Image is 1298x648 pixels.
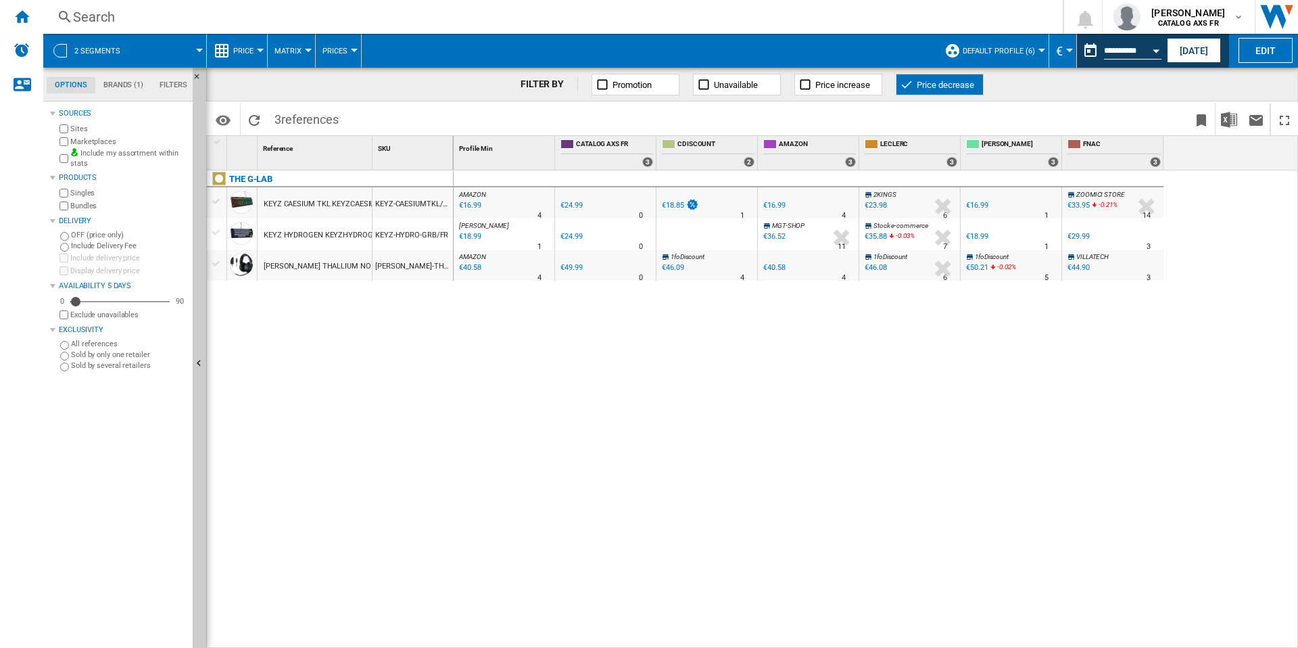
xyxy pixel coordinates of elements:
[612,80,652,90] span: Promotion
[662,263,683,272] div: €46.09
[59,310,68,319] input: Display delivery price
[740,271,744,285] div: Delivery Time : 4 days
[772,222,804,229] span: MGT-SHOP
[863,261,886,275] div: €46.08
[1067,201,1089,210] div: €33.95
[779,139,856,151] span: AMAZON
[943,209,947,223] div: Delivery Time : 6 days
[660,199,699,212] div: €18.85
[1271,103,1298,135] button: Maximize
[982,139,1059,151] span: [PERSON_NAME]
[151,77,195,93] md-tab-item: Filters
[1076,253,1109,260] span: VILLATECH
[1099,201,1113,208] span: -0.21
[1048,157,1059,167] div: 3 offers sold by BOULANGER
[997,263,1011,271] span: -0.02
[230,136,257,157] div: Sort None
[59,189,68,198] input: Singles
[70,148,187,169] label: Include my assortment within stats
[459,145,493,152] span: Profile Min
[241,103,268,135] button: Reload
[459,253,485,260] span: AMAZON
[996,261,1004,277] i: %
[896,74,984,95] button: Price decrease
[172,296,187,306] div: 90
[686,199,699,210] img: promotionV3.png
[1188,103,1215,135] button: Bookmark this report
[761,230,785,244] div: €36.52
[815,80,870,90] span: Price increase
[59,281,187,292] div: Availability 5 Days
[70,266,187,276] label: Display delivery price
[229,171,272,187] div: Click to filter on that brand
[740,209,744,223] div: Delivery Time : 1 day
[714,80,758,90] span: Unavailable
[1076,191,1125,198] span: ZOOMICI STORE
[873,222,928,229] span: Stock e-commerce
[193,68,209,92] button: Hide
[1216,103,1243,135] button: Download in Excel
[943,271,947,285] div: Delivery Time : 6 days
[372,187,453,218] div: KEYZ-CAESIUMTKL/FR
[264,251,377,282] div: [PERSON_NAME] THALLIUM NOIR
[274,47,302,55] span: Matrix
[964,230,988,244] div: €18.99
[1158,19,1219,28] b: CATALOG AXS FR
[95,77,151,93] md-tab-item: Brands (1)
[60,243,69,252] input: Include Delivery Fee
[966,263,988,272] div: €50.21
[865,263,886,272] div: €46.08
[71,230,187,240] label: OFF (price only)
[761,261,785,275] div: €40.58
[59,137,68,146] input: Marketplaces
[459,222,509,229] span: [PERSON_NAME]
[59,150,68,167] input: Include my assortment within stats
[558,136,656,170] div: CATALOG AXS FR 3 offers sold by CATALOG AXS FR
[963,136,1061,170] div: [PERSON_NAME] 3 offers sold by BOULANGER
[457,230,481,244] div: Last updated : Monday, 18 August 2025 15:15
[60,232,69,241] input: OFF (price only)
[558,199,582,212] div: €24.99
[264,189,423,220] div: KEYZ CAESIUM TKL KEYZCAESIUMTKLFR NOIR
[1167,38,1221,63] button: [DATE]
[558,230,582,244] div: €24.99
[896,232,910,239] span: -0.03
[873,253,907,260] span: 1foDiscount
[1143,209,1151,223] div: Delivery Time : 14 days
[70,295,170,308] md-slider: Availability
[274,34,308,68] div: Matrix
[842,209,846,223] div: Delivery Time : 4 days
[1049,34,1077,68] md-menu: Currency
[966,232,988,241] div: €18.99
[210,108,237,132] button: Options
[14,42,30,58] img: alerts-logo.svg
[60,341,69,350] input: All references
[1065,230,1089,244] div: €29.99
[865,232,886,241] div: €35.88
[233,34,260,68] button: Price
[268,103,345,132] span: 3
[671,253,704,260] span: 1foDiscount
[1077,37,1104,64] button: md-calendar
[1083,139,1161,151] span: FNAC
[560,232,582,241] div: €24.99
[1044,209,1049,223] div: Delivery Time : 1 day
[50,34,199,68] div: 2 segments
[592,74,679,95] button: Promotion
[639,271,643,285] div: Delivery Time : 0 day
[964,261,988,275] div: €50.21
[763,232,785,241] div: €36.52
[214,34,260,68] div: Price
[1151,6,1225,20] span: [PERSON_NAME]
[521,78,578,91] div: FILTER BY
[863,199,886,212] div: €23.98
[70,124,187,134] label: Sites
[74,47,120,55] span: 2 segments
[70,188,187,198] label: Singles
[322,34,354,68] button: Prices
[73,7,1028,26] div: Search
[1065,261,1089,275] div: €44.90
[576,139,653,151] span: CATALOG AXS FR
[1147,240,1151,254] div: Delivery Time : 3 days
